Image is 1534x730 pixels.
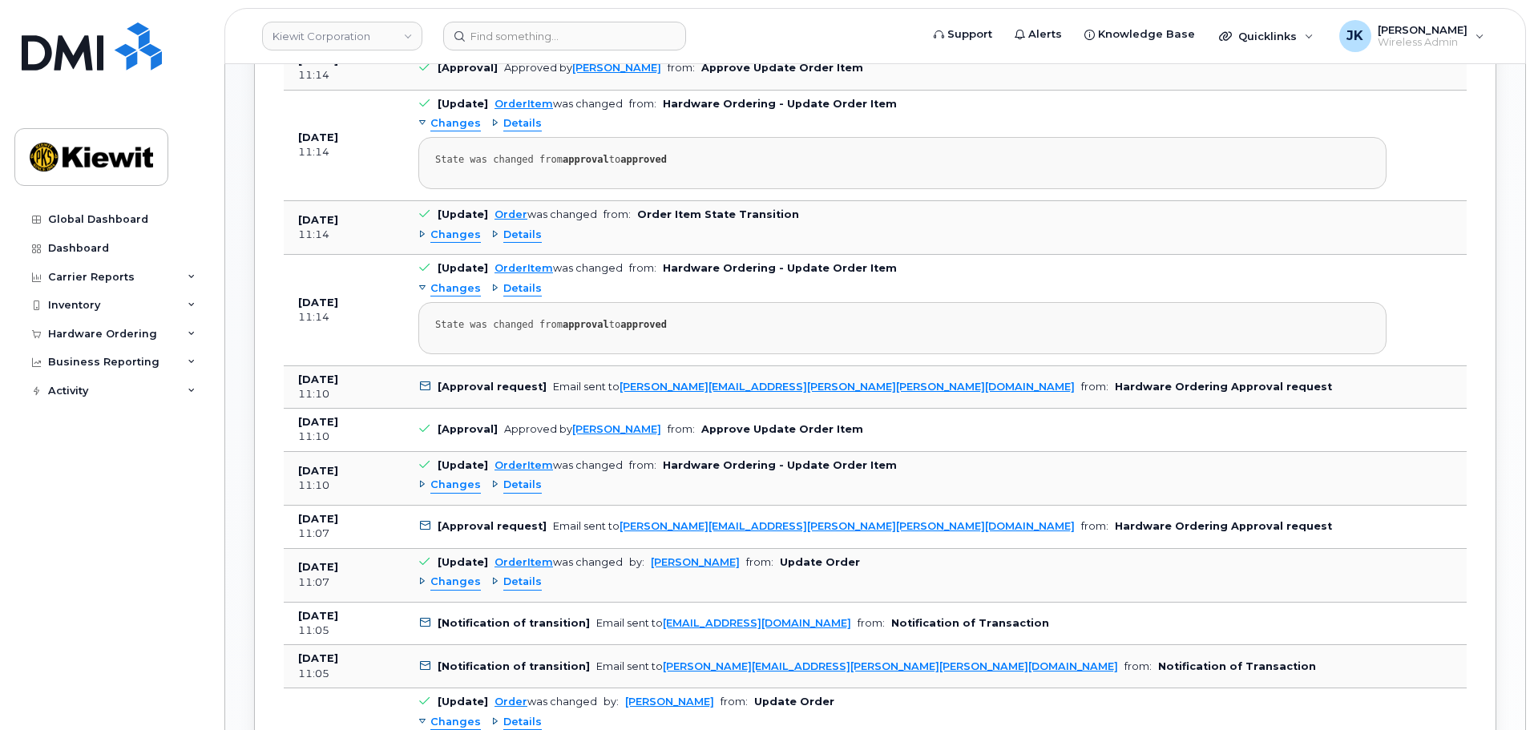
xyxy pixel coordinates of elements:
[504,62,661,74] div: Approved by
[780,556,860,568] b: Update Order
[298,131,338,143] b: [DATE]
[438,423,498,435] b: [Approval]
[1346,26,1363,46] span: JK
[298,526,390,541] div: 11:07
[947,26,992,42] span: Support
[430,116,481,131] span: Changes
[503,116,542,131] span: Details
[1124,660,1152,672] span: from:
[701,423,863,435] b: Approve Update Order Item
[629,98,656,110] span: from:
[668,62,695,74] span: from:
[438,381,547,393] b: [Approval request]
[701,62,863,74] b: Approve Update Order Item
[298,430,390,444] div: 11:10
[604,696,619,708] span: by:
[504,423,661,435] div: Approved by
[298,416,338,428] b: [DATE]
[1238,30,1297,42] span: Quicklinks
[596,617,851,629] div: Email sent to
[495,262,623,274] div: was changed
[430,281,481,296] span: Changes
[1028,26,1062,42] span: Alerts
[495,98,553,110] a: OrderItem
[572,423,661,435] a: [PERSON_NAME]
[495,556,623,568] div: was changed
[1081,381,1108,393] span: from:
[438,696,488,708] b: [Update]
[430,575,481,590] span: Changes
[298,623,390,638] div: 11:05
[663,262,897,274] b: Hardware Ordering - Update Order Item
[503,228,542,243] span: Details
[298,575,390,590] div: 11:07
[438,617,590,629] b: [Notification of transition]
[553,520,1075,532] div: Email sent to
[430,715,481,730] span: Changes
[553,381,1075,393] div: Email sent to
[430,228,481,243] span: Changes
[1158,660,1316,672] b: Notification of Transaction
[1328,20,1496,52] div: Jamie Krussel
[438,459,488,471] b: [Update]
[495,459,623,471] div: was changed
[1464,660,1522,718] iframe: Messenger Launcher
[438,262,488,274] b: [Update]
[1208,20,1325,52] div: Quicklinks
[495,208,597,220] div: was changed
[298,513,338,525] b: [DATE]
[503,715,542,730] span: Details
[858,617,885,629] span: from:
[298,561,338,573] b: [DATE]
[298,387,390,401] div: 11:10
[1378,36,1467,49] span: Wireless Admin
[637,208,799,220] b: Order Item State Transition
[438,556,488,568] b: [Update]
[721,696,748,708] span: from:
[298,68,390,83] div: 11:14
[1098,26,1195,42] span: Knowledge Base
[596,660,1118,672] div: Email sent to
[1003,18,1073,50] a: Alerts
[1081,520,1108,532] span: from:
[1115,520,1332,532] b: Hardware Ordering Approval request
[298,610,338,622] b: [DATE]
[629,556,644,568] span: by:
[298,465,338,477] b: [DATE]
[495,208,527,220] a: Order
[891,617,1049,629] b: Notification of Transaction
[298,667,390,681] div: 11:05
[663,98,897,110] b: Hardware Ordering - Update Order Item
[663,459,897,471] b: Hardware Ordering - Update Order Item
[620,154,667,165] strong: approved
[620,381,1075,393] a: [PERSON_NAME][EMAIL_ADDRESS][PERSON_NAME][PERSON_NAME][DOMAIN_NAME]
[298,145,390,159] div: 11:14
[629,459,656,471] span: from:
[495,459,553,471] a: OrderItem
[651,556,740,568] a: [PERSON_NAME]
[298,310,390,325] div: 11:14
[754,696,834,708] b: Update Order
[1073,18,1206,50] a: Knowledge Base
[438,520,547,532] b: [Approval request]
[629,262,656,274] span: from:
[262,22,422,50] a: Kiewit Corporation
[503,281,542,296] span: Details
[298,373,338,385] b: [DATE]
[438,98,488,110] b: [Update]
[620,520,1075,532] a: [PERSON_NAME][EMAIL_ADDRESS][PERSON_NAME][PERSON_NAME][DOMAIN_NAME]
[503,575,542,590] span: Details
[438,62,498,74] b: [Approval]
[438,208,488,220] b: [Update]
[298,54,338,67] b: [DATE]
[298,652,338,664] b: [DATE]
[438,660,590,672] b: [Notification of transition]
[495,262,553,274] a: OrderItem
[298,228,390,242] div: 11:14
[298,214,338,226] b: [DATE]
[668,423,695,435] span: from:
[620,319,667,330] strong: approved
[572,62,661,74] a: [PERSON_NAME]
[604,208,631,220] span: from:
[430,478,481,493] span: Changes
